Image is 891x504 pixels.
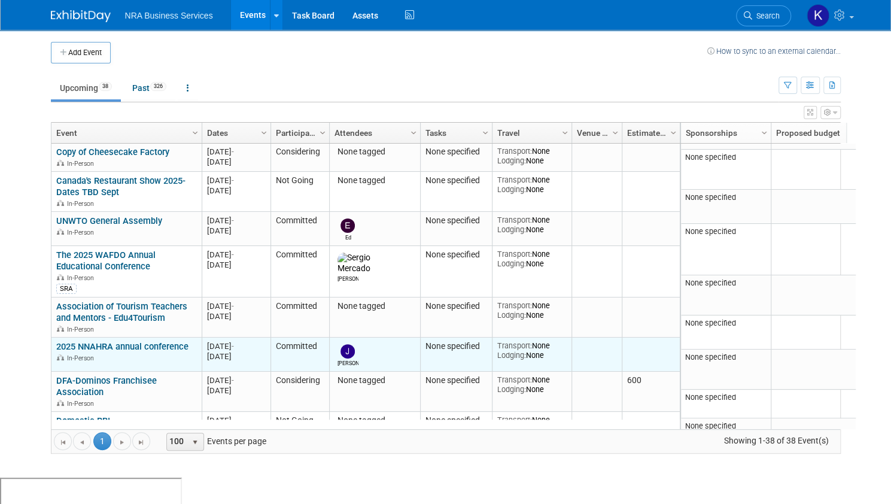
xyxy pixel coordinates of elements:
img: In-Person Event [57,274,64,280]
span: Column Settings [318,128,327,138]
a: Association of Tourism Teachers and Mentors - Edu4Tourism [56,301,187,323]
img: Kay Allen [807,4,829,27]
a: Column Settings [407,123,420,141]
span: - [232,342,234,351]
div: None specified [425,215,486,226]
div: None specified [425,415,486,426]
a: Copy of Cheesecake Factory [56,147,169,157]
span: 326 [150,82,166,91]
div: [DATE] [207,186,265,196]
div: [DATE] [207,215,265,226]
span: Transport: [497,341,532,350]
div: None None [497,375,566,394]
a: Upcoming38 [51,77,121,99]
a: Go to the first page [54,432,72,450]
span: Showing 1-38 of 38 Event(s) [713,432,840,449]
div: None tagged [334,375,415,386]
td: Considering [270,372,329,412]
a: Search [736,5,791,26]
a: Canada's Restaurant Show 2025-Dates TBD Sept [56,175,186,198]
span: Transport: [497,415,532,424]
div: Ed Kastli [337,233,358,242]
img: Jennifer Bonilla [340,344,355,359]
img: Sergio Mercado [337,253,370,274]
span: Column Settings [190,128,200,138]
span: Column Settings [610,128,620,138]
div: Jennifer Bonilla [337,359,358,368]
div: None specified [425,147,486,157]
td: Considering [270,143,329,172]
span: Transport: [497,147,532,156]
img: In-Person Event [57,400,64,406]
span: Go to the last page [136,438,146,447]
span: Transport: [497,301,532,310]
div: [DATE] [207,375,265,385]
div: None specified [425,375,486,386]
td: Not Going [270,172,329,212]
span: None specified [685,153,736,162]
span: - [232,176,234,185]
span: Go to the next page [117,438,127,447]
span: None specified [685,393,736,402]
div: None None [497,147,566,166]
a: DFA-Dominos Franchisee Association [56,375,157,397]
span: - [232,147,234,156]
div: [DATE] [207,226,265,236]
div: None specified [425,301,486,312]
div: None None [497,215,566,235]
a: Column Settings [188,123,202,141]
div: [DATE] [207,341,265,351]
div: [DATE] [207,311,265,321]
div: [DATE] [207,157,265,167]
a: Column Settings [479,123,492,141]
div: None None [497,341,566,360]
div: None tagged [334,415,415,426]
span: 1 [93,432,111,450]
td: Not Going [270,412,329,441]
div: None None [497,301,566,320]
a: Tasks [425,123,484,143]
span: None specified [685,193,736,202]
div: [DATE] [207,301,265,311]
div: None specified [425,341,486,352]
img: ExhibitDay [51,10,111,22]
td: Committed [270,338,329,372]
span: Go to the first page [58,438,68,447]
span: Lodging: [497,259,526,268]
div: None None [497,250,566,269]
a: 2025 NNAHRA annual conference [56,341,188,352]
a: How to sync to an external calendar... [707,47,841,56]
span: In-Person [67,229,98,236]
span: In-Person [67,160,98,168]
a: Dates [207,123,263,143]
span: Column Settings [668,128,678,138]
a: Participation [276,123,321,143]
span: In-Person [67,274,98,282]
div: Sergio Mercado [337,274,358,283]
div: None tagged [334,175,415,186]
span: - [232,376,234,385]
span: None specified [685,353,736,362]
div: None tagged [334,301,415,312]
span: - [232,216,234,225]
div: None specified [425,175,486,186]
img: Ed Kastli [340,218,355,233]
span: Column Settings [560,128,570,138]
span: Lodging: [497,225,526,234]
div: [DATE] [207,250,265,260]
a: Column Settings [558,123,571,141]
span: In-Person [67,354,98,362]
span: None specified [685,318,736,327]
td: 600 [622,372,680,412]
a: Go to the last page [132,432,150,450]
a: Go to the previous page [73,432,91,450]
span: In-Person [67,200,98,208]
span: Transport: [497,250,532,259]
img: In-Person Event [57,326,64,332]
a: Travel [497,123,564,143]
div: [DATE] [207,385,265,396]
div: None None [497,415,566,435]
span: - [232,302,234,311]
a: Past326 [123,77,175,99]
td: Committed [270,212,329,246]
